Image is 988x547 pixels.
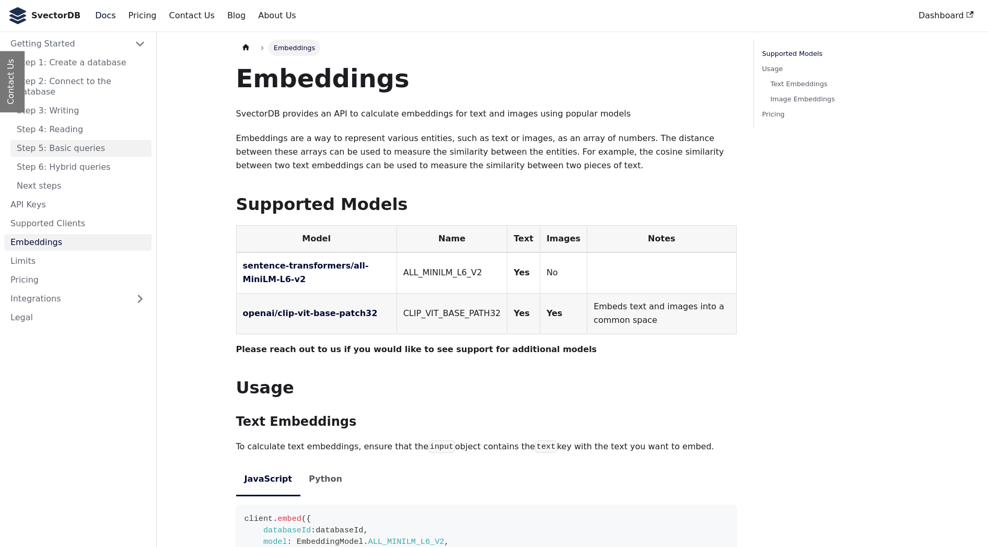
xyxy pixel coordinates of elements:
td: CLIP_VIT_BASE_PATH32 [397,293,507,334]
strong: Please reach out to us if you would like to see support for additional models [236,344,597,354]
a: Text Embeddings [771,78,901,89]
code: input [428,440,455,452]
span: ALL_MINILM_L6_V2 [368,537,445,546]
span: : [287,537,292,546]
a: Image Embeddings [771,94,901,104]
h2: Usage [236,377,737,398]
a: Step 6: Hybrid queries [10,159,152,176]
a: Dashboard [912,7,980,25]
span: databaseId [263,526,311,535]
a: Step 2: Connect to the database [10,73,152,100]
code: text [535,440,557,452]
h1: Embeddings [236,63,737,94]
a: sentence-transformers/all-MiniLM-L6-v2 [243,261,369,284]
a: API Keys [4,196,152,213]
th: Name [397,225,507,252]
span: , [444,537,449,546]
a: Supported Models [762,48,905,59]
img: SvectorDB Logo [8,7,27,24]
td: ALL_MINILM_L6_V2 [397,252,507,293]
span: . [273,514,277,523]
strong: Yes [514,267,530,277]
a: Home page [236,40,256,56]
th: Text [507,225,540,252]
a: Pricing [762,109,905,120]
a: Pricing [122,7,163,25]
p: Embeddings are a way to represent various entities, such as text or images, as an array of number... [236,132,737,173]
li: JavaScript [236,464,300,496]
span: EmbeddingModel [297,537,364,546]
p: To calculate text embeddings, ensure that the object contains the key with the text you want to e... [236,440,737,453]
span: { [306,514,311,523]
span: embed [277,514,301,523]
li: Python [300,464,351,496]
a: About Us [252,7,302,25]
th: Model [236,225,397,252]
a: Step 4: Reading [10,121,152,138]
button: Collapse sidebar category 'Getting Started' [129,36,152,52]
span: databaseId [316,526,363,535]
a: Getting Started [4,36,129,52]
a: Step 1: Create a database [10,54,152,71]
a: Docs [89,7,122,25]
span: model [263,537,287,546]
a: Contact Us [162,7,220,25]
th: Notes [587,225,736,252]
span: ( [301,514,306,523]
a: Legal [4,309,152,326]
a: Next steps [10,178,152,194]
a: Step 3: Writing [10,102,152,119]
td: Embeds text and images into a common space [587,293,736,334]
a: Blog [221,7,252,25]
span: : [311,526,316,535]
a: Supported Clients [4,215,152,232]
strong: Yes [514,308,530,318]
a: Limits [4,253,152,270]
td: No [540,252,587,293]
h2: Supported Models [236,194,737,215]
span: Embeddings [269,40,321,56]
a: Embeddings [4,234,152,251]
a: openai/clip-vit-base-patch32 [243,308,378,318]
nav: Breadcrumbs [236,40,737,56]
a: Usage [762,63,905,74]
a: Pricing [4,272,152,288]
a: Integrations [4,290,152,307]
span: , [363,526,368,535]
th: Images [540,225,587,252]
p: SvectorDB provides an API to calculate embeddings for text and images using popular models [236,107,737,121]
span: client [245,514,273,523]
h3: Text Embeddings [236,414,737,429]
a: Step 5: Basic queries [10,140,152,157]
b: SvectorDB [31,9,80,22]
span: . [363,537,368,546]
strong: Yes [547,308,563,318]
a: SvectorDB LogoSvectorDB [8,7,80,24]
